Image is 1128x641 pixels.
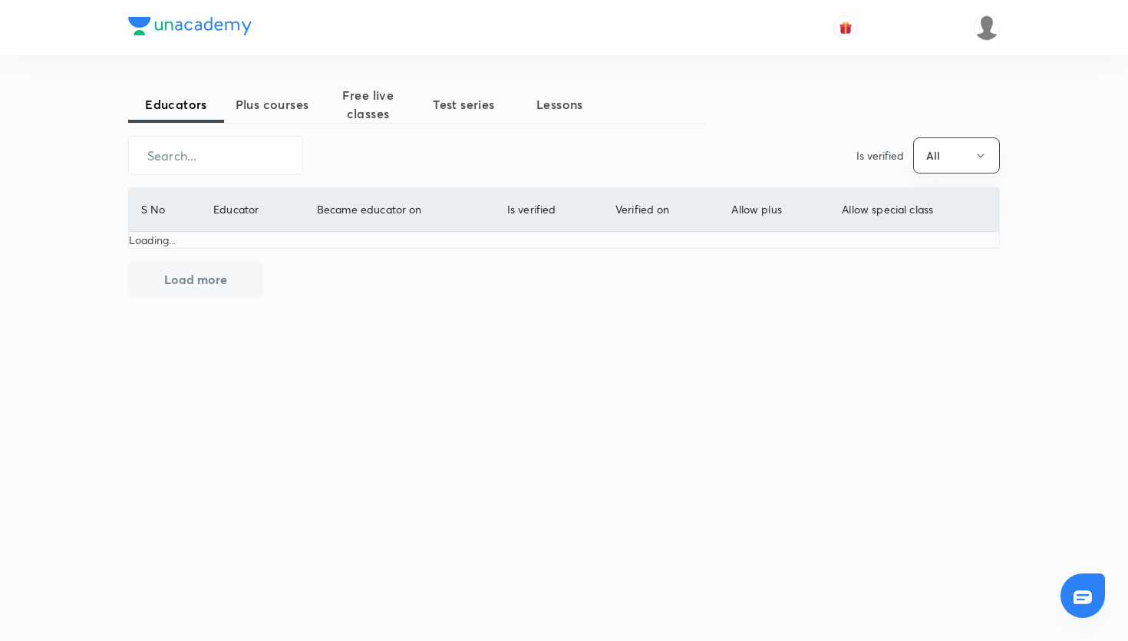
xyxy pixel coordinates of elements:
[224,95,320,114] span: Plus courses
[512,95,608,114] span: Lessons
[128,95,224,114] span: Educators
[128,17,252,39] a: Company Logo
[974,15,1000,41] img: Muzzamil
[416,95,512,114] span: Test series
[602,188,718,232] th: Verified on
[320,86,416,123] span: Free live classes
[833,15,858,40] button: avatar
[856,147,904,164] p: Is verified
[129,232,999,248] p: Loading...
[719,188,830,232] th: Allow plus
[830,188,999,232] th: Allow special class
[494,188,602,232] th: Is verified
[129,136,302,175] input: Search...
[304,188,494,232] th: Became educator on
[201,188,305,232] th: Educator
[913,137,1000,173] button: All
[839,21,853,35] img: avatar
[129,188,201,232] th: S No
[128,261,263,298] button: Load more
[128,17,252,35] img: Company Logo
